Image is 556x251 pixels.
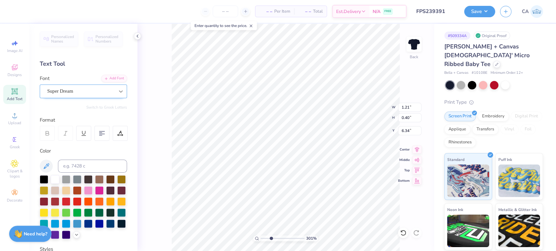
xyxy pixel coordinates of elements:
div: Text Tool [40,59,127,68]
span: FREE [384,9,391,14]
input: – – [213,6,238,17]
img: Chollene Anne Aranda [530,5,543,18]
span: Bottom [398,178,410,183]
span: Decorate [7,198,22,203]
span: Top [398,168,410,173]
div: Add Font [101,75,127,82]
span: Per Item [274,8,290,15]
span: Minimum Order: 12 + [491,70,523,76]
div: Back [410,54,418,60]
span: Bella + Canvas [444,70,468,76]
span: Designs [7,72,22,77]
div: Original Proof [474,32,510,40]
input: e.g. 7428 c [58,160,127,173]
div: Print Type [444,99,543,106]
img: Metallic & Glitter Ink [498,215,540,247]
label: Font [40,75,50,82]
button: Save [464,6,495,17]
span: Est. Delivery [336,8,361,15]
div: Digital Print [511,112,542,121]
input: Untitled Design [411,5,459,18]
span: # 1010BE [472,70,487,76]
span: Puff Ink [498,156,512,163]
div: Rhinestones [444,138,476,147]
span: Add Text [7,96,22,101]
div: Applique [444,125,470,134]
span: Neon Ink [447,206,463,213]
span: Metallic & Glitter Ink [498,206,537,213]
div: Vinyl [500,125,519,134]
div: Transfers [472,125,498,134]
span: Middle [398,158,410,162]
div: Enter quantity to see the price. [191,21,257,30]
span: Clipart & logos [3,168,26,179]
span: – – [259,8,272,15]
img: Standard [447,165,489,197]
span: Upload [8,120,21,125]
div: Screen Print [444,112,476,121]
a: CA [522,5,543,18]
span: CA [522,8,529,15]
button: Switch to Greek Letters [86,105,127,110]
div: Embroidery [478,112,509,121]
span: Standard [447,156,464,163]
span: Greek [10,144,20,150]
div: # 509334A [444,32,470,40]
img: Back [407,38,421,51]
span: – – [298,8,311,15]
div: Format [40,116,128,124]
span: [PERSON_NAME] + Canvas [DEMOGRAPHIC_DATA]' Micro Ribbed Baby Tee [444,43,530,68]
span: Image AI [7,48,22,53]
img: Puff Ink [498,165,540,197]
div: Foil [520,125,536,134]
span: 301 % [306,235,317,241]
span: N/A [373,8,380,15]
strong: Need help? [24,231,47,237]
img: Neon Ink [447,215,489,247]
span: Personalized Numbers [95,34,119,44]
span: Total [313,8,323,15]
span: Center [398,147,410,152]
span: Personalized Names [51,34,74,44]
div: Color [40,147,127,155]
